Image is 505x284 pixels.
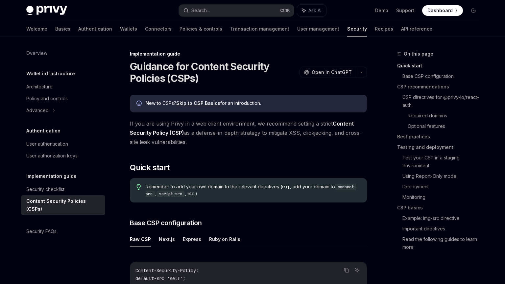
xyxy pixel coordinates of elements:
div: User authentication [26,140,68,148]
span: Open in ChatGPT [312,69,352,76]
div: Policy and controls [26,95,68,103]
h5: Wallet infrastructure [26,70,75,78]
svg: Info [136,101,143,107]
a: Welcome [26,21,47,37]
a: CSP basics [397,202,484,213]
a: Using Report-Only mode [402,171,484,181]
button: Raw CSP [130,231,151,247]
div: Search... [191,7,210,14]
span: Ask AI [308,7,322,14]
a: Testing and deployment [397,142,484,153]
span: If you are using Privy in a web client environment, we recommend setting a strict as a defense-in... [130,119,367,147]
button: Express [183,231,201,247]
code: script-src [156,191,185,197]
button: Copy the contents from the code block [342,266,351,274]
a: Support [396,7,414,14]
a: CSP directives for @privy-io/react-auth [402,92,484,110]
svg: Tip [136,184,141,190]
button: Search...CtrlK [179,5,294,16]
a: User authentication [21,138,105,150]
div: Overview [26,49,47,57]
span: Remember to add your own domain to the relevant directives (e.g., add your domain to , , etc.) [146,183,360,197]
div: Implementation guide [130,51,367,57]
h5: Authentication [26,127,60,135]
a: Policy and controls [21,93,105,105]
div: Content Security Policies (CSPs) [26,197,101,213]
a: API reference [401,21,432,37]
a: Best practices [397,131,484,142]
div: Security checklist [26,185,64,193]
div: Architecture [26,83,53,91]
div: New to CSPs? for an introduction. [146,100,360,107]
a: Security FAQs [21,225,105,237]
button: Ask AI [297,5,326,16]
a: Example: img-src directive [402,213,484,224]
span: default-src 'self'; [135,275,185,281]
button: Ask AI [353,266,361,274]
a: Basics [55,21,70,37]
div: Advanced [26,106,49,114]
span: Quick start [130,162,169,173]
button: Open in ChatGPT [300,67,356,78]
a: Wallets [120,21,137,37]
a: Architecture [21,81,105,93]
a: Important directives [402,224,484,234]
a: Required domains [408,110,484,121]
a: Dashboard [422,5,463,16]
span: Content-Security-Policy: [135,268,199,273]
a: Deployment [402,181,484,192]
h1: Guidance for Content Security Policies (CSPs) [130,60,297,84]
code: connect-src [146,184,356,197]
a: Optional features [408,121,484,131]
a: Authentication [78,21,112,37]
a: Skip to CSP Basics [176,100,220,106]
a: Base CSP configuration [402,71,484,82]
a: Policies & controls [180,21,222,37]
button: Ruby on Rails [209,231,240,247]
a: Security [347,21,367,37]
div: User authorization keys [26,152,78,160]
a: Test your CSP in a staging environment [402,153,484,171]
a: Recipes [375,21,393,37]
img: dark logo [26,6,67,15]
a: Connectors [145,21,172,37]
a: Monitoring [402,192,484,202]
a: Quick start [397,60,484,71]
a: Demo [375,7,388,14]
button: Next.js [159,231,175,247]
div: Security FAQs [26,227,57,235]
a: Content Security Policies (CSPs) [21,195,105,215]
a: Transaction management [230,21,289,37]
span: Base CSP configuration [130,218,202,227]
a: User management [297,21,339,37]
span: On this page [404,50,433,58]
a: CSP recommendations [397,82,484,92]
span: Dashboard [427,7,453,14]
a: Overview [21,47,105,59]
a: Security checklist [21,183,105,195]
a: User authorization keys [21,150,105,162]
span: Ctrl K [280,8,290,13]
button: Toggle dark mode [468,5,479,16]
h5: Implementation guide [26,172,77,180]
a: Read the following guides to learn more: [402,234,484,252]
